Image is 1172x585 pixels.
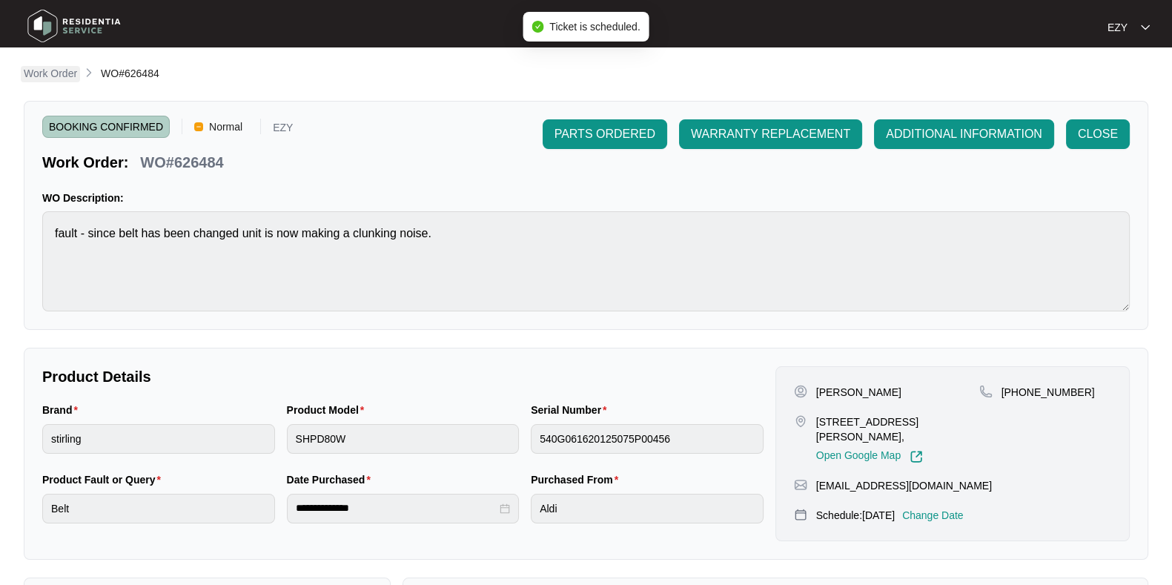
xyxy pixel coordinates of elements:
[532,21,543,33] span: check-circle
[287,403,371,417] label: Product Model
[42,116,170,138] span: BOOKING CONFIRMED
[531,403,612,417] label: Serial Number
[902,508,964,523] p: Change Date
[1066,119,1130,149] button: CLOSE
[979,385,993,398] img: map-pin
[794,508,807,521] img: map-pin
[101,67,159,79] span: WO#626484
[816,385,901,400] p: [PERSON_NAME]
[42,424,275,454] input: Brand
[24,66,77,81] p: Work Order
[816,508,895,523] p: Schedule: [DATE]
[679,119,862,149] button: WARRANTY REPLACEMENT
[910,450,923,463] img: Link-External
[287,424,520,454] input: Product Model
[42,152,128,173] p: Work Order:
[554,125,655,143] span: PARTS ORDERED
[794,478,807,492] img: map-pin
[83,67,95,79] img: chevron-right
[273,122,293,138] p: EZY
[21,66,80,82] a: Work Order
[886,125,1042,143] span: ADDITIONAL INFORMATION
[296,500,497,516] input: Date Purchased
[42,472,167,487] label: Product Fault or Query
[816,478,992,493] p: [EMAIL_ADDRESS][DOMAIN_NAME]
[42,211,1130,311] textarea: fault - since belt has been changed unit is now making a clunking noise.
[1002,385,1095,400] p: [PHONE_NUMBER]
[794,414,807,428] img: map-pin
[22,4,126,48] img: residentia service logo
[42,366,764,387] p: Product Details
[42,403,84,417] label: Brand
[1108,20,1128,35] p: EZY
[816,414,979,444] p: [STREET_ADDRESS][PERSON_NAME],
[1078,125,1118,143] span: CLOSE
[816,450,923,463] a: Open Google Map
[42,191,1130,205] p: WO Description:
[543,119,667,149] button: PARTS ORDERED
[42,494,275,523] input: Product Fault or Query
[549,21,640,33] span: Ticket is scheduled.
[794,385,807,398] img: user-pin
[874,119,1054,149] button: ADDITIONAL INFORMATION
[691,125,850,143] span: WARRANTY REPLACEMENT
[1141,24,1150,31] img: dropdown arrow
[531,472,624,487] label: Purchased From
[531,494,764,523] input: Purchased From
[531,424,764,454] input: Serial Number
[203,116,248,138] span: Normal
[194,122,203,131] img: Vercel Logo
[140,152,223,173] p: WO#626484
[287,472,377,487] label: Date Purchased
